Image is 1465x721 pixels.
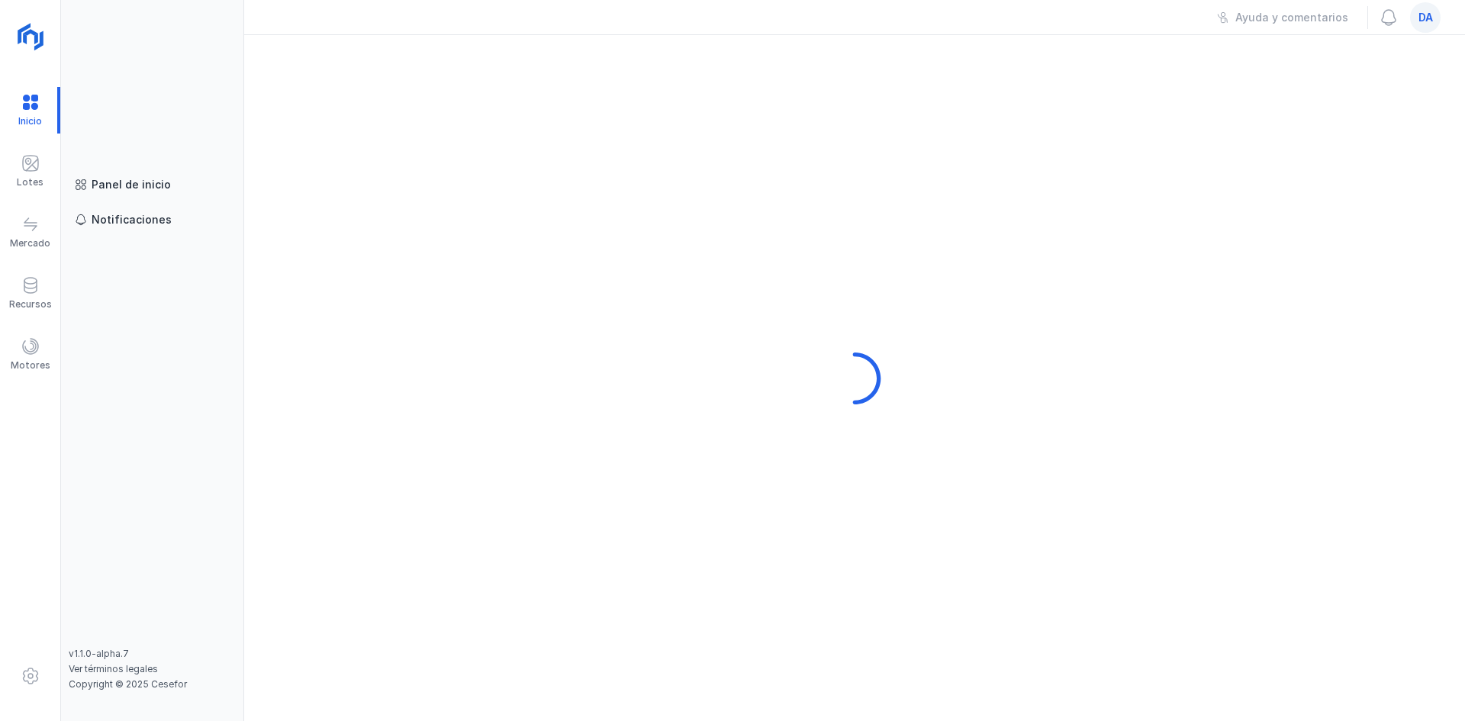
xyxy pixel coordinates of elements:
span: da [1418,10,1433,25]
a: Panel de inicio [69,171,236,198]
div: Recursos [9,298,52,311]
a: Notificaciones [69,206,236,233]
div: Ayuda y comentarios [1235,10,1348,25]
button: Ayuda y comentarios [1207,5,1358,31]
div: Notificaciones [92,212,172,227]
div: Panel de inicio [92,177,171,192]
div: v1.1.0-alpha.7 [69,648,236,660]
div: Lotes [17,176,43,188]
img: logoRight.svg [11,18,50,56]
div: Copyright © 2025 Cesefor [69,678,236,690]
div: Mercado [10,237,50,249]
div: Motores [11,359,50,372]
a: Ver términos legales [69,663,158,674]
